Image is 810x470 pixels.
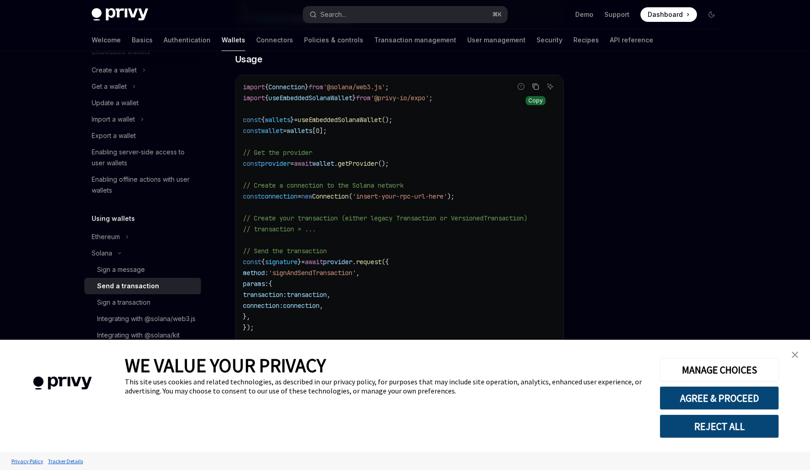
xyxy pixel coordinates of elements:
span: connection: [243,301,283,310]
a: Policies & controls [304,29,363,51]
div: Solana [92,248,112,259]
a: Enabling offline actions with user wallets [84,171,201,199]
span: (); [378,159,389,168]
span: signature [265,258,298,266]
span: new [301,192,312,200]
span: } [305,83,309,91]
button: Toggle Solana section [84,245,201,261]
a: close banner [786,346,804,364]
div: Import a wallet [92,114,135,125]
button: Toggle Get a wallet section [84,78,201,95]
button: Report incorrect code [515,81,527,92]
div: Get a wallet [92,81,127,92]
a: Dashboard [640,7,697,22]
div: Send a transaction [97,281,159,291]
a: Wallets [222,29,245,51]
a: Send a transaction [84,278,201,294]
span: const [243,116,261,124]
div: Search... [320,9,346,20]
a: Connectors [256,29,293,51]
span: request [356,258,382,266]
img: company logo [14,363,111,403]
span: = [283,127,287,135]
button: Ask AI [544,81,556,92]
span: useEmbeddedSolanaWallet [268,94,352,102]
div: Sign a transaction [97,297,150,308]
a: Sign a transaction [84,294,201,311]
span: { [265,94,268,102]
div: Create a wallet [92,65,137,76]
a: Basics [132,29,153,51]
button: Toggle Import a wallet section [84,111,201,128]
span: = [298,192,301,200]
span: await [294,159,312,168]
span: Usage [235,53,263,66]
a: Welcome [92,29,121,51]
span: provider [323,258,352,266]
span: getProvider [338,159,378,168]
a: Authentication [164,29,211,51]
span: Dashboard [648,10,683,19]
span: wallet [261,127,283,135]
span: , [327,291,330,299]
span: method: [243,269,268,277]
span: // Send the transaction [243,247,327,255]
a: Security [537,29,562,51]
a: Recipes [573,29,599,51]
span: const [243,258,261,266]
span: const [243,192,261,200]
span: const [243,127,261,135]
a: Transaction management [374,29,456,51]
a: Privacy Policy [9,453,46,469]
span: } [298,258,301,266]
span: 0 [316,127,320,135]
span: WE VALUE YOUR PRIVACY [125,353,326,377]
span: ]; [320,127,327,135]
span: wallets [265,116,290,124]
div: This site uses cookies and related technologies, as described in our privacy policy, for purposes... [125,377,646,395]
span: params: [243,280,268,288]
a: Enabling server-side access to user wallets [84,144,201,171]
a: Tracker Details [46,453,85,469]
span: from [309,83,323,91]
span: ( [349,192,352,200]
span: . [334,159,338,168]
span: . [352,258,356,266]
span: } [352,94,356,102]
span: ; [385,83,389,91]
button: Toggle Create a wallet section [84,62,201,78]
a: Demo [575,10,593,19]
span: , [356,269,360,277]
div: Sign a message [97,264,145,275]
div: Enabling server-side access to user wallets [92,147,196,169]
span: 'insert-your-rpc-url-here' [352,192,447,200]
span: 'signAndSendTransaction' [268,269,356,277]
span: // Get the provider [243,148,312,157]
img: dark logo [92,8,148,21]
div: Integrating with @solana/kit [97,330,180,341]
a: Update a wallet [84,95,201,111]
div: Enabling offline actions with user wallets [92,174,196,196]
span: useEmbeddedSolanaWallet [298,116,382,124]
button: AGREE & PROCEED [660,386,779,410]
span: } [290,116,294,124]
span: { [265,83,268,91]
a: User management [467,29,526,51]
span: = [301,258,305,266]
span: '@solana/web3.js' [323,83,385,91]
span: transaction: [243,291,287,299]
div: Update a wallet [92,97,139,108]
a: Support [604,10,629,19]
span: ⌘ K [492,11,502,18]
a: API reference [610,29,653,51]
span: ; [429,94,433,102]
button: REJECT ALL [660,414,779,438]
span: = [294,116,298,124]
span: import [243,94,265,102]
span: { [268,280,272,288]
span: const [243,159,261,168]
span: , [320,301,323,310]
div: Integrating with @solana/web3.js [97,313,196,324]
span: '@privy-io/expo' [371,94,429,102]
span: import [243,83,265,91]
